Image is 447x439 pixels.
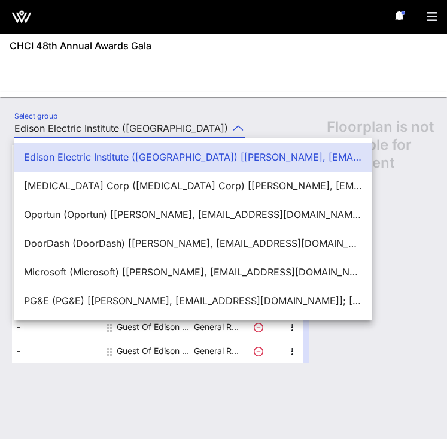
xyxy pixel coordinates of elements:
[12,226,102,238] span: Table, Seat
[12,243,102,267] div: -
[24,152,363,163] div: Edison Electric Institute ([GEOGRAPHIC_DATA]) [[PERSON_NAME], [EMAIL_ADDRESS][DOMAIN_NAME]]
[24,267,363,278] div: Microsoft (Microsoft) [[PERSON_NAME], [EMAIL_ADDRESS][DOMAIN_NAME]]
[10,38,151,53] span: CHCI 48th Annual Awards Gala
[12,291,102,315] div: -
[24,295,363,307] div: PG&E (PG&E) [[PERSON_NAME], [EMAIL_ADDRESS][DOMAIN_NAME]]; [[PERSON_NAME], [PERSON_NAME][EMAIL_AD...
[192,315,240,339] p: General R…
[117,315,192,339] div: Guest Of Edison Electric Institute
[24,180,363,192] div: [MEDICAL_DATA] Corp ([MEDICAL_DATA] Corp) [[PERSON_NAME], [EMAIL_ADDRESS][DOMAIN_NAME]]
[12,339,102,363] div: -
[12,267,102,291] div: -
[12,315,102,339] div: -
[24,238,363,249] div: DoorDash (DoorDash) [[PERSON_NAME], [EMAIL_ADDRESS][DOMAIN_NAME]]; [[PERSON_NAME], [PERSON_NAME][...
[192,339,240,363] p: General R…
[117,339,192,363] div: Guest Of Edison Electric Institute
[24,209,363,220] div: Oportun (Oportun) [[PERSON_NAME], [EMAIL_ADDRESS][DOMAIN_NAME]]
[327,118,435,172] span: Floorplan is not available for this event
[14,111,57,120] label: Select group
